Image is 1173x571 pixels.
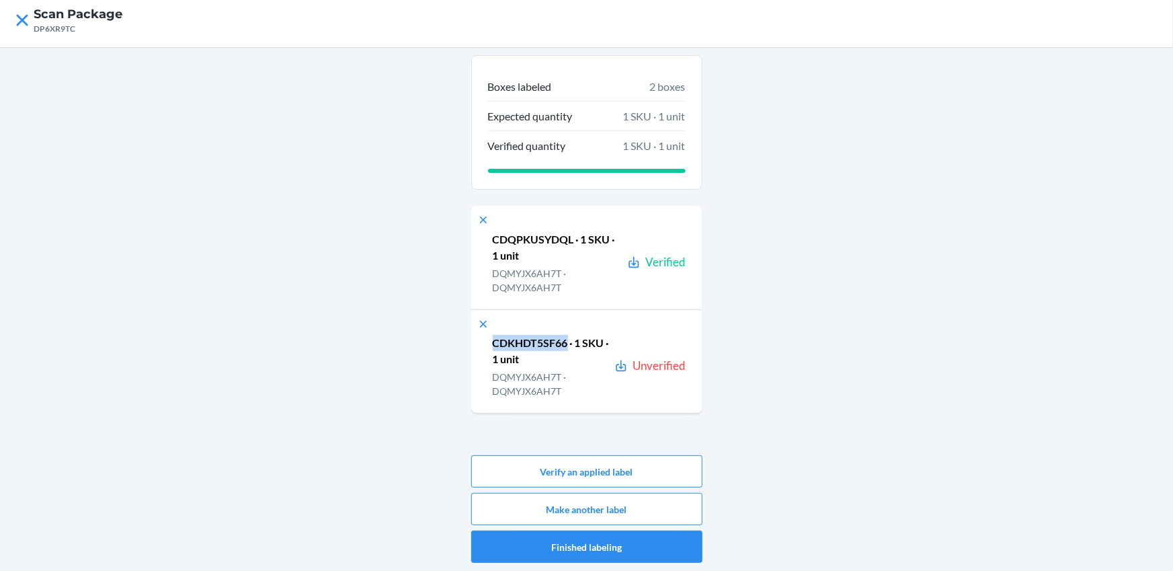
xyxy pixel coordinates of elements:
span: 2 boxes [650,79,686,95]
p: DQMYJX6AH7T · DQMYJX6AH7T [493,266,622,295]
div: DP6XR9TC [34,23,122,35]
p: Boxes labeled [488,79,552,95]
div: Unverified [633,357,686,375]
span: 1 SKU · 1 unit [623,138,686,154]
h4: Scan Package [34,5,122,23]
p: Expected quantity [488,108,573,124]
p: CDKHDT5SF66 · 1 SKU · 1 unit [493,335,609,367]
button: Verify an applied label [471,455,702,488]
button: Finished labeling [471,531,702,563]
button: Make another label [471,493,702,525]
p: Verified quantity [488,138,566,154]
div: Verified [646,254,686,271]
p: DQMYJX6AH7T · DQMYJX6AH7T [493,370,609,398]
span: 1 SKU · 1 unit [623,108,686,124]
p: CDQPKUSYDQL · 1 SKU · 1 unit [493,231,622,264]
